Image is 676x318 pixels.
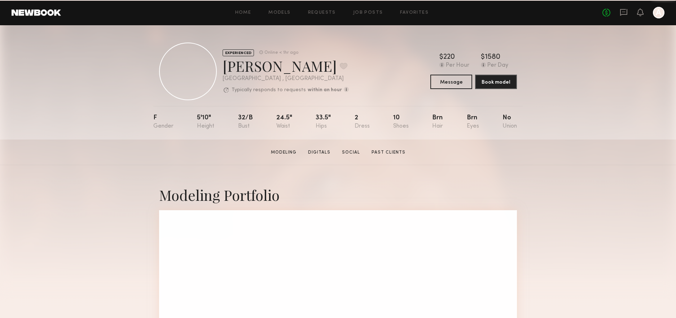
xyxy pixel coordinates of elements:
div: 5'10" [197,115,214,129]
a: A [653,7,664,18]
div: 32/b [238,115,253,129]
a: Home [235,10,251,15]
div: 220 [443,54,455,61]
a: Models [268,10,290,15]
div: 1580 [485,54,500,61]
a: Job Posts [353,10,383,15]
div: Modeling Portfolio [159,185,517,204]
div: Online < 1hr ago [264,50,298,55]
div: 33.5" [316,115,331,129]
div: Brn [432,115,443,129]
div: [PERSON_NAME] [223,56,349,75]
div: F [153,115,174,129]
a: Modeling [268,149,299,156]
div: No [502,115,517,129]
div: $ [439,54,443,61]
div: 24.5" [276,115,292,129]
a: Digitals [305,149,333,156]
div: Brn [467,115,479,129]
p: Typically responds to requests [232,88,306,93]
button: Message [430,75,472,89]
a: Requests [308,10,336,15]
div: [GEOGRAPHIC_DATA] , [GEOGRAPHIC_DATA] [223,76,349,82]
div: Per Day [487,62,508,69]
b: within an hour [308,88,342,93]
div: Per Hour [446,62,469,69]
a: Past Clients [369,149,408,156]
a: Favorites [400,10,429,15]
div: EXPERIENCED [223,49,254,56]
div: 2 [355,115,370,129]
a: Social [339,149,363,156]
button: Book model [475,75,517,89]
div: $ [481,54,485,61]
div: 10 [393,115,409,129]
